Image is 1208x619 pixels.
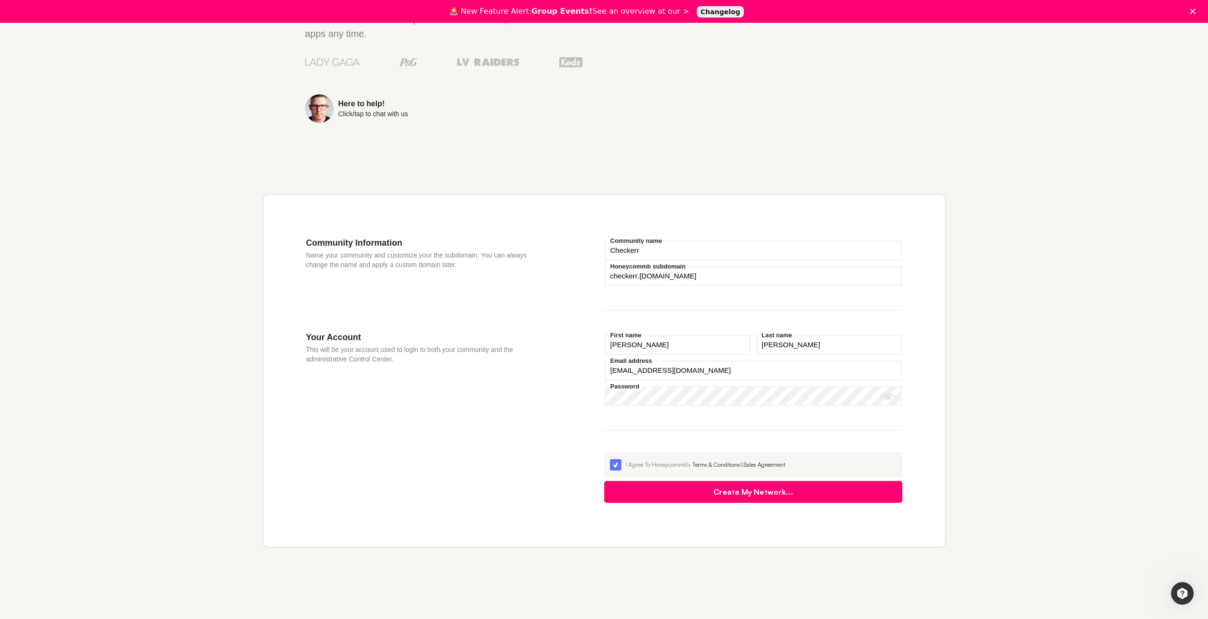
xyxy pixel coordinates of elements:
[608,238,665,244] label: Community name
[608,383,642,389] label: Password
[608,358,655,364] label: Email address
[532,7,593,16] b: Group Events!
[604,334,751,355] input: First name
[604,240,902,261] input: Community name
[400,58,417,66] img: Procter & Gamble
[626,461,897,469] div: I Agree To Honeycommb's &
[306,345,547,364] p: This will be your account used to login to both your community and the administrative Control Cen...
[338,100,408,108] div: Here to help!
[608,263,688,269] label: Honeycommb subdomain
[604,360,902,381] input: Email address
[881,389,895,404] button: Show password
[1190,9,1199,14] div: Close
[449,7,689,16] div: 🚨 New Feature Alert: See an overview at our >
[305,94,583,123] a: Here to help!Click/tap to chat with us
[604,481,902,503] button: Create My Network...
[305,55,360,69] img: Lady Gaga
[756,334,902,355] input: Last name
[608,332,644,338] label: First name
[306,332,547,342] h3: Your Account
[559,56,583,68] img: Keds
[306,238,547,248] h3: Community Information
[692,461,740,468] a: Terms & Conditions
[604,266,902,286] input: your-subdomain.honeycommb.com
[759,332,795,338] label: Last name
[306,250,547,269] p: Name your community and customize your the subdomain. You can always change the name and apply a ...
[338,111,408,117] div: Click/tap to chat with us
[305,94,334,123] img: Sean
[697,6,744,18] a: Changelog
[744,461,785,468] a: Sales Agreement
[457,58,519,66] img: Las Vegas Raiders
[1171,582,1194,605] iframe: Intercom live chat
